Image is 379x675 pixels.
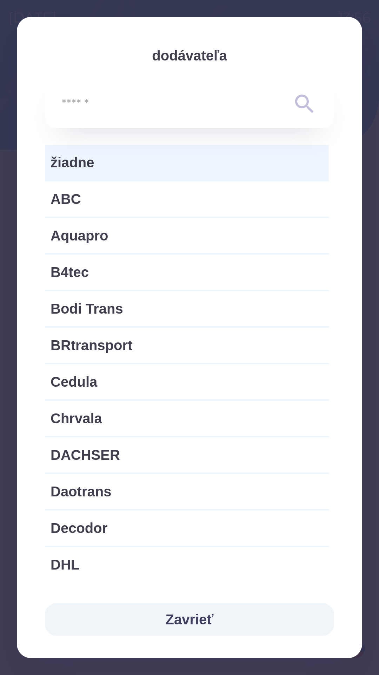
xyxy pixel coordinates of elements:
div: B4tec [45,255,329,290]
div: Chrvala [45,401,329,436]
span: Bodi Trans [51,298,323,319]
span: Aquapro [51,225,323,246]
button: Zavrieť [45,603,334,636]
span: Decodor [51,517,323,539]
span: DHL [51,554,323,575]
span: DACHSER [51,444,323,465]
div: Cedula [45,364,329,399]
p: dodávateľa [45,45,334,66]
span: B4tec [51,262,323,283]
div: DHL [45,547,329,582]
div: Decodor [45,510,329,546]
span: BRtransport [51,335,323,356]
div: Daotrans [45,474,329,509]
div: žiadne [45,145,329,180]
span: žiadne [51,152,323,173]
div: ABC [45,181,329,217]
span: Chrvala [51,408,323,429]
span: Cedula [51,371,323,392]
div: Bodi Trans [45,291,329,326]
div: BRtransport [45,328,329,363]
div: DACHSER [45,437,329,472]
span: ABC [51,188,323,210]
span: Daotrans [51,481,323,502]
div: Aquapro [45,218,329,253]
